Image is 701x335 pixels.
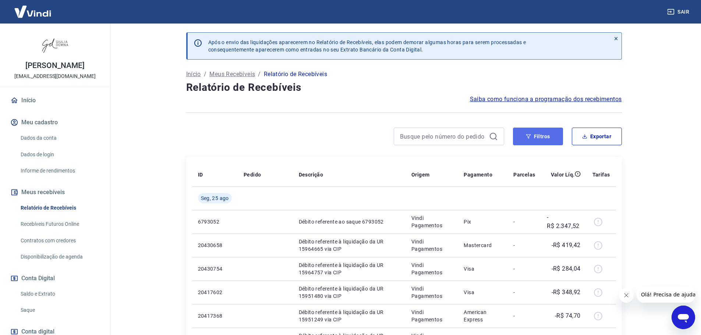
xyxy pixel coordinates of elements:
[258,70,261,79] p: /
[264,70,327,79] p: Relatório de Recebíveis
[513,171,535,178] p: Parcelas
[411,261,452,276] p: Vindi Pagamentos
[299,238,400,253] p: Débito referente à liquidação da UR 15964665 via CIP
[464,242,502,249] p: Mastercard
[4,5,62,11] span: Olá! Precisa de ajuda?
[400,131,486,142] input: Busque pelo número do pedido
[552,288,581,297] p: -R$ 348,92
[201,195,229,202] span: Seg, 25 ago
[299,309,400,323] p: Débito referente à liquidação da UR 15951249 via CIP
[637,286,695,303] iframe: Mensagem da empresa
[18,303,101,318] a: Saque
[186,80,622,95] h4: Relatório de Recebíveis
[464,171,492,178] p: Pagamento
[572,128,622,145] button: Exportar
[513,312,535,320] p: -
[18,147,101,162] a: Dados de login
[25,62,84,70] p: [PERSON_NAME]
[551,171,575,178] p: Valor Líq.
[513,128,563,145] button: Filtros
[9,270,101,286] button: Conta Digital
[619,288,634,303] iframe: Fechar mensagem
[18,217,101,232] a: Recebíveis Futuros Online
[666,5,692,19] button: Sair
[470,95,622,104] a: Saiba como funciona a programação dos recebimentos
[513,218,535,225] p: -
[18,163,101,178] a: Informe de rendimentos
[208,39,526,53] p: Após o envio das liquidações aparecerem no Relatório de Recebíveis, elas podem demorar algumas ho...
[299,171,323,178] p: Descrição
[552,241,581,250] p: -R$ 419,42
[464,218,502,225] p: Pix
[9,184,101,200] button: Meus recebíveis
[9,0,57,23] img: Vindi
[299,218,400,225] p: Débito referente ao saque 6793052
[555,311,581,320] p: -R$ 74,70
[198,242,232,249] p: 20430658
[672,306,695,329] iframe: Botão para abrir a janela de mensagens
[464,309,502,323] p: American Express
[513,265,535,272] p: -
[40,29,70,59] img: 11efcaa0-b592-4158-bf44-3e3a1f4dab66.jpeg
[513,289,535,296] p: -
[411,214,452,229] p: Vindi Pagamentos
[9,114,101,131] button: Meu cadastro
[198,289,232,296] p: 20417602
[592,171,610,178] p: Tarifas
[186,70,201,79] a: Início
[513,242,535,249] p: -
[9,92,101,108] a: Início
[198,218,232,225] p: 6793052
[18,249,101,264] a: Disponibilização de agenda
[198,265,232,272] p: 20430754
[299,285,400,300] p: Débito referente à liquidação da UR 15951480 via CIP
[198,312,232,320] p: 20417368
[18,286,101,302] a: Saldo e Extrato
[18,233,101,248] a: Contratos com credores
[411,238,452,253] p: Vindi Pagamentos
[209,70,255,79] a: Meus Recebíveis
[18,131,101,146] a: Dados da conta
[411,285,452,300] p: Vindi Pagamentos
[244,171,261,178] p: Pedido
[464,265,502,272] p: Visa
[14,72,96,80] p: [EMAIL_ADDRESS][DOMAIN_NAME]
[547,213,580,231] p: -R$ 2.347,52
[411,171,429,178] p: Origem
[299,261,400,276] p: Débito referente à liquidação da UR 15964757 via CIP
[18,200,101,215] a: Relatório de Recebíveis
[552,264,581,273] p: -R$ 284,04
[198,171,203,178] p: ID
[204,70,206,79] p: /
[411,309,452,323] p: Vindi Pagamentos
[464,289,502,296] p: Visa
